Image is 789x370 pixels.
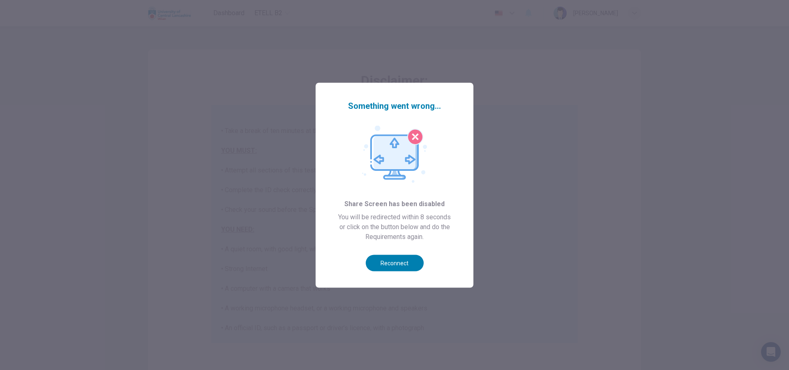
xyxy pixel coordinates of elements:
span: Share Screen has been disabled [344,199,445,209]
span: You will be redirected within 8 seconds [338,212,451,222]
img: Screenshare [362,125,427,183]
span: or click on the button below and do the Requirements again. [329,222,460,241]
span: Something went wrong... [348,99,441,112]
button: Reconnect [366,255,424,271]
